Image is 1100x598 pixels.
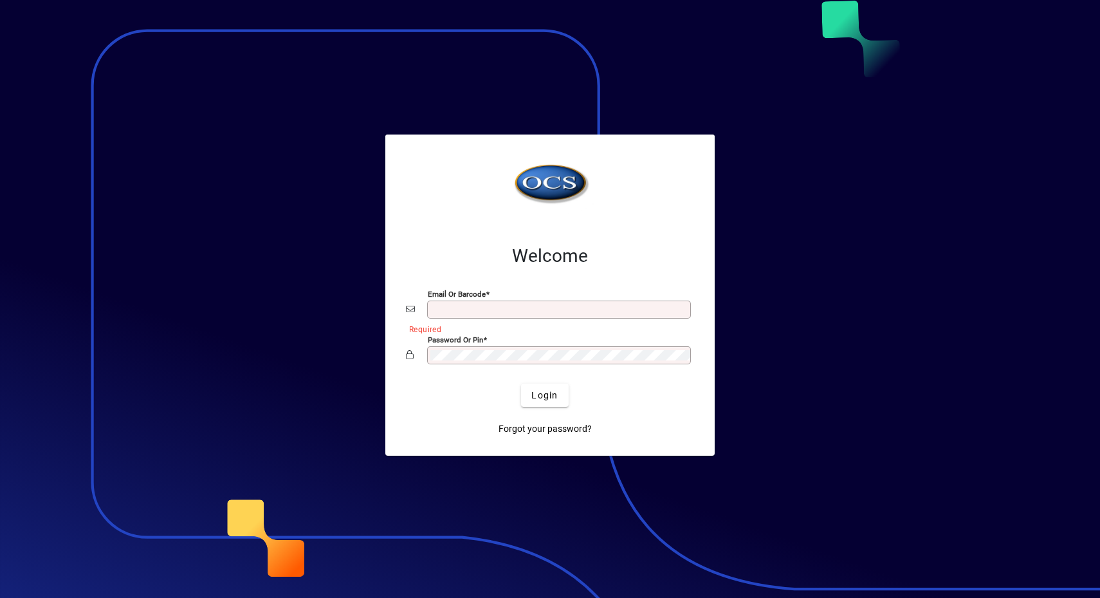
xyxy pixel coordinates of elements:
[531,389,558,402] span: Login
[406,245,694,267] h2: Welcome
[493,417,597,440] a: Forgot your password?
[499,422,592,436] span: Forgot your password?
[428,290,486,299] mat-label: Email or Barcode
[409,322,684,335] mat-error: Required
[428,335,483,344] mat-label: Password or Pin
[521,384,568,407] button: Login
